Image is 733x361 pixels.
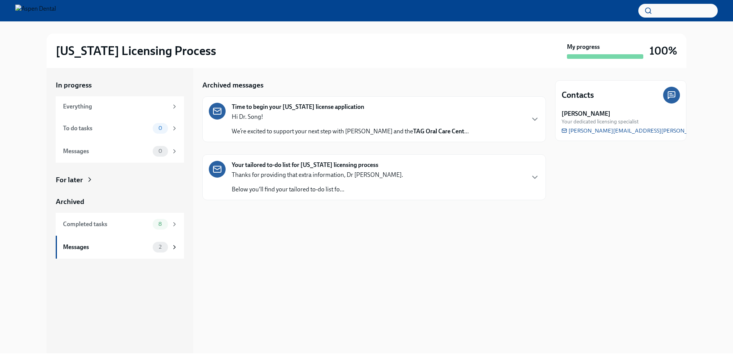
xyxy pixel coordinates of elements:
[56,43,216,58] h2: [US_STATE] Licensing Process
[232,103,364,111] strong: Time to begin your [US_STATE] license application
[56,140,184,163] a: Messages0
[232,127,469,136] p: We’re excited to support your next step with [PERSON_NAME] and the ...
[56,175,83,185] div: For later
[562,118,639,125] span: Your dedicated licensing specialist
[63,220,150,228] div: Completed tasks
[232,185,403,194] p: Below you'll find your tailored to-do list fo...
[56,236,184,259] a: Messages2
[232,171,403,179] p: Thanks for providing that extra information, Dr [PERSON_NAME].
[562,110,610,118] strong: [PERSON_NAME]
[56,80,184,90] a: In progress
[562,89,594,101] h4: Contacts
[63,102,168,111] div: Everything
[413,128,464,135] strong: TAG Oral Care Cent
[232,161,378,169] strong: Your tailored to-do list for [US_STATE] licensing process
[202,80,263,90] h5: Archived messages
[232,113,469,121] p: Hi Dr. Song!
[154,244,166,250] span: 2
[15,5,56,17] img: Aspen Dental
[56,175,184,185] a: For later
[154,125,167,131] span: 0
[56,213,184,236] a: Completed tasks8
[56,96,184,117] a: Everything
[154,148,167,154] span: 0
[63,124,150,133] div: To do tasks
[649,44,677,58] h3: 100%
[56,117,184,140] a: To do tasks0
[63,243,150,251] div: Messages
[63,147,150,155] div: Messages
[154,221,166,227] span: 8
[567,43,600,51] strong: My progress
[56,197,184,207] a: Archived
